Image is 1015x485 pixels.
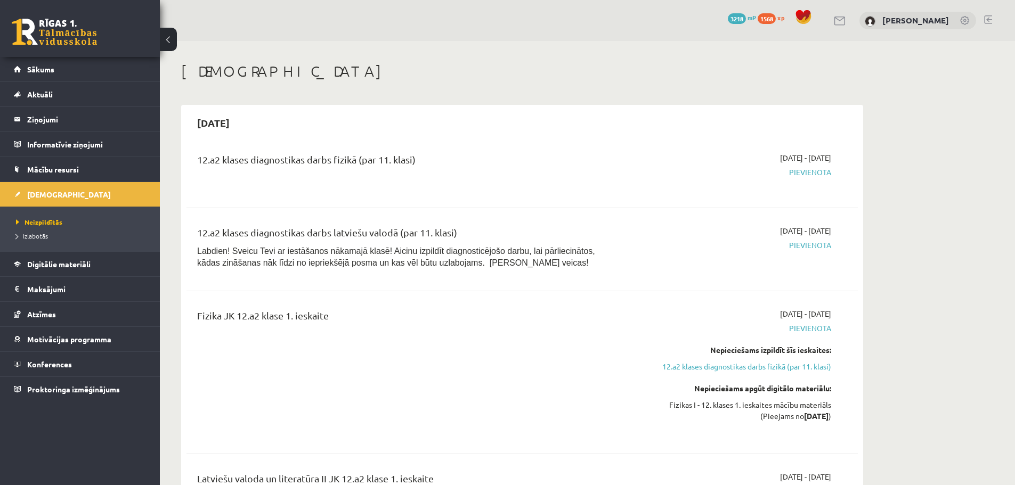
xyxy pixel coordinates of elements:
[181,62,863,80] h1: [DEMOGRAPHIC_DATA]
[27,334,111,344] span: Motivācijas programma
[27,190,111,199] span: [DEMOGRAPHIC_DATA]
[27,309,56,319] span: Atzīmes
[865,16,875,27] img: Gatis Pormalis
[14,182,147,207] a: [DEMOGRAPHIC_DATA]
[14,132,147,157] a: Informatīvie ziņojumi
[780,225,831,236] span: [DATE] - [DATE]
[27,277,147,301] legend: Maksājumi
[14,82,147,106] a: Aktuāli
[14,107,147,131] a: Ziņojumi
[14,157,147,182] a: Mācību resursi
[748,13,756,22] span: mP
[14,327,147,351] a: Motivācijas programma
[630,344,831,356] div: Nepieciešams izpildīt šīs ieskaites:
[27,64,54,74] span: Sākums
[630,323,831,334] span: Pievienota
[780,308,831,319] span: [DATE] - [DATE]
[27,359,72,369] span: Konferences
[777,13,784,22] span: xp
[14,352,147,376] a: Konferences
[630,399,831,422] div: Fizikas I - 12. klases 1. ieskaites mācību materiāls (Pieejams no )
[16,218,62,226] span: Neizpildītās
[27,107,147,131] legend: Ziņojumi
[780,152,831,163] span: [DATE] - [DATE]
[16,217,149,227] a: Neizpildītās
[197,152,614,172] div: 12.a2 klases diagnostikas darbs fizikā (par 11. klasi)
[27,259,91,269] span: Digitālie materiāli
[728,13,756,22] a: 3218 mP
[882,15,949,26] a: [PERSON_NAME]
[27,132,147,157] legend: Informatīvie ziņojumi
[758,13,790,22] a: 1568 xp
[197,246,595,267] span: Labdien! Sveicu Tevi ar iestāšanos nākamajā klasē! Aicinu izpildīt diagnosticējošo darbu, lai pār...
[14,377,147,401] a: Proktoringa izmēģinājums
[186,110,240,135] h2: [DATE]
[12,19,97,45] a: Rīgas 1. Tālmācības vidusskola
[758,13,776,24] span: 1568
[630,167,831,178] span: Pievienota
[27,89,53,99] span: Aktuāli
[197,225,614,245] div: 12.a2 klases diagnostikas darbs latviešu valodā (par 11. klasi)
[27,384,120,394] span: Proktoringa izmēģinājums
[14,302,147,326] a: Atzīmes
[14,252,147,276] a: Digitālie materiāli
[16,232,48,240] span: Izlabotās
[804,411,829,421] strong: [DATE]
[728,13,746,24] span: 3218
[197,308,614,328] div: Fizika JK 12.a2 klase 1. ieskaite
[27,165,79,174] span: Mācību resursi
[780,471,831,482] span: [DATE] - [DATE]
[14,277,147,301] a: Maksājumi
[630,240,831,251] span: Pievienota
[630,383,831,394] div: Nepieciešams apgūt digitālo materiālu:
[14,57,147,81] a: Sākums
[630,361,831,372] a: 12.a2 klases diagnostikas darbs fizikā (par 11. klasi)
[16,231,149,241] a: Izlabotās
